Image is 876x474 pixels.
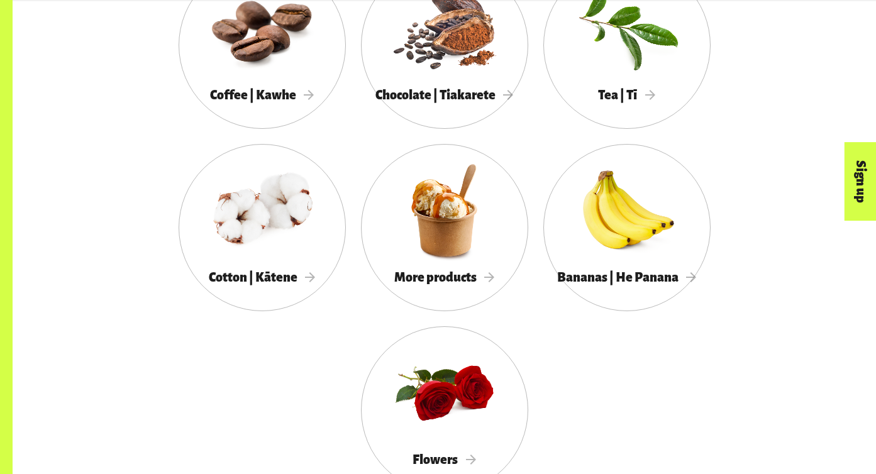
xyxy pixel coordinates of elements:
[543,144,711,311] a: Bananas | He Panana
[375,88,514,102] span: Chocolate | Tiakarete
[557,270,697,284] span: Bananas | He Panana
[179,144,346,311] a: Cotton | Kātene
[598,88,655,102] span: Tea | Tī
[361,144,528,311] a: More products
[413,453,476,466] span: Flowers
[210,88,314,102] span: Coffee | Kawhe
[394,270,495,284] span: More products
[209,270,316,284] span: Cotton | Kātene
